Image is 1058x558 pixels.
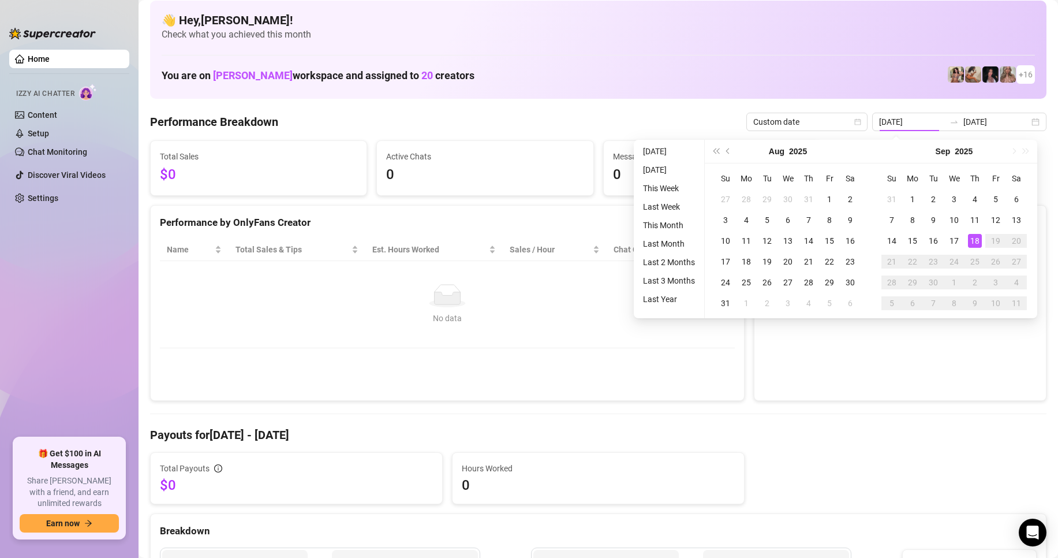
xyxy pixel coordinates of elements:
[947,234,961,248] div: 17
[1006,293,1027,314] td: 2025-10-11
[881,168,902,189] th: Su
[947,296,961,310] div: 8
[781,296,795,310] div: 3
[386,164,584,186] span: 0
[881,210,902,230] td: 2025-09-07
[926,255,940,269] div: 23
[372,243,487,256] div: Est. Hours Worked
[715,293,736,314] td: 2025-08-31
[968,192,982,206] div: 4
[757,210,777,230] td: 2025-08-05
[715,210,736,230] td: 2025-08-03
[757,230,777,251] td: 2025-08-12
[28,110,57,120] a: Content
[906,213,919,227] div: 8
[160,150,357,163] span: Total Sales
[964,272,985,293] td: 2025-10-02
[819,293,840,314] td: 2025-09-05
[769,140,784,163] button: Choose a month
[923,210,944,230] td: 2025-09-09
[777,210,798,230] td: 2025-08-06
[985,230,1006,251] td: 2025-09-19
[802,276,816,289] div: 28
[802,213,816,227] div: 7
[902,168,923,189] th: Mo
[989,192,1003,206] div: 5
[1006,272,1027,293] td: 2025-10-04
[777,293,798,314] td: 2025-09-03
[1019,68,1033,81] span: + 16
[760,276,774,289] div: 26
[944,251,964,272] td: 2025-09-24
[715,189,736,210] td: 2025-07-27
[819,230,840,251] td: 2025-08-15
[757,293,777,314] td: 2025-09-02
[167,243,212,256] span: Name
[947,276,961,289] div: 1
[965,66,981,83] img: Kayla (@kaylathaylababy)
[28,147,87,157] a: Chat Monitoring
[781,234,795,248] div: 13
[160,523,1037,539] div: Breakdown
[947,255,961,269] div: 24
[819,272,840,293] td: 2025-08-29
[781,192,795,206] div: 30
[20,514,119,533] button: Earn nowarrow-right
[840,168,861,189] th: Sa
[638,255,700,269] li: Last 2 Months
[777,230,798,251] td: 2025-08-13
[902,251,923,272] td: 2025-09-22
[854,118,861,125] span: calendar
[944,230,964,251] td: 2025-09-17
[753,113,861,131] span: Custom date
[902,189,923,210] td: 2025-09-01
[781,213,795,227] div: 6
[421,69,433,81] span: 20
[777,189,798,210] td: 2025-07-30
[881,189,902,210] td: 2025-08-31
[963,116,1029,128] input: End date
[760,296,774,310] div: 2
[823,276,836,289] div: 29
[902,293,923,314] td: 2025-10-06
[985,293,1006,314] td: 2025-10-10
[843,234,857,248] div: 16
[781,276,795,289] div: 27
[964,210,985,230] td: 2025-09-11
[789,140,807,163] button: Choose a year
[964,168,985,189] th: Th
[638,292,700,306] li: Last Year
[944,189,964,210] td: 2025-09-03
[881,293,902,314] td: 2025-10-05
[719,296,732,310] div: 31
[16,88,74,99] span: Izzy AI Chatter
[777,272,798,293] td: 2025-08-27
[944,168,964,189] th: We
[964,251,985,272] td: 2025-09-25
[739,296,753,310] div: 1
[819,168,840,189] th: Fr
[160,164,357,186] span: $0
[923,189,944,210] td: 2025-09-02
[162,69,474,82] h1: You are on workspace and assigned to creators
[989,213,1003,227] div: 12
[739,255,753,269] div: 18
[736,168,757,189] th: Mo
[1006,230,1027,251] td: 2025-09-20
[944,272,964,293] td: 2025-10-01
[989,296,1003,310] div: 10
[1019,519,1046,546] div: Open Intercom Messenger
[798,168,819,189] th: Th
[923,293,944,314] td: 2025-10-07
[840,210,861,230] td: 2025-08-09
[989,234,1003,248] div: 19
[964,230,985,251] td: 2025-09-18
[719,276,732,289] div: 24
[879,116,945,128] input: Start date
[736,210,757,230] td: 2025-08-04
[885,192,899,206] div: 31
[798,272,819,293] td: 2025-08-28
[638,144,700,158] li: [DATE]
[1006,210,1027,230] td: 2025-09-13
[823,255,836,269] div: 22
